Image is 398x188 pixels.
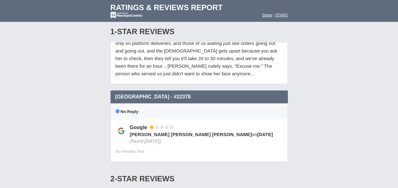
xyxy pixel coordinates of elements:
div: Google [130,124,149,131]
div: on [130,131,279,144]
span: [DATE] [257,132,273,137]
a: Share [262,13,272,17]
span: No Review Text [116,149,144,154]
span: [GEOGRAPHIC_DATA] - #22378 [115,94,191,99]
span: [PERSON_NAME] [PERSON_NAME] [PERSON_NAME] [130,132,252,137]
img: Google [116,125,127,136]
div: 1-Star Reviews [111,21,288,42]
img: mc-powered-by-logo-white-103.png [111,12,143,18]
span: (found [DATE]) [130,138,161,144]
span: (Translated by Google ・ See original (Spanish)) Terrible service. They focus only on platform del... [116,33,277,76]
a: STARS [275,13,287,17]
span: No Reply [116,109,138,114]
span: | [273,13,274,17]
